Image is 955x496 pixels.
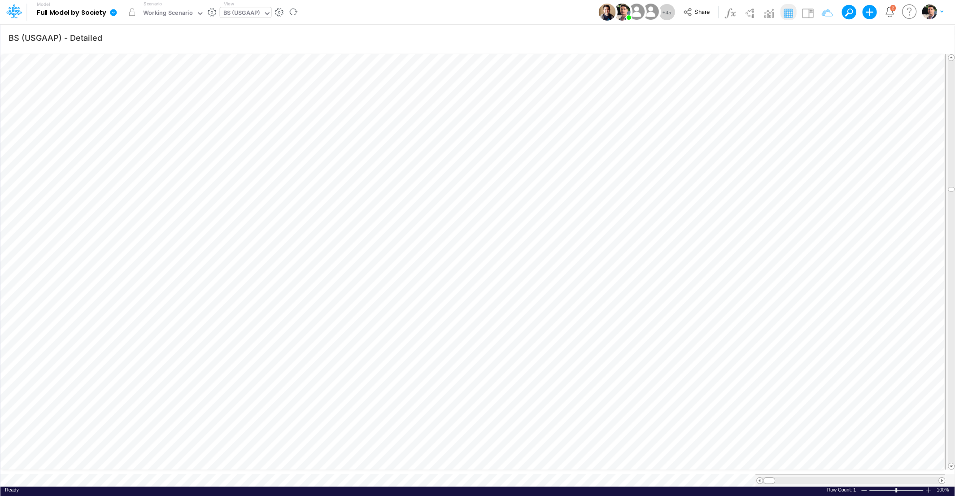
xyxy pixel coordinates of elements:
[626,2,646,22] img: User Image Icon
[37,2,50,7] label: Model
[37,9,106,17] b: Full Model by Society
[143,9,193,19] div: Working Scenario
[144,0,162,7] label: Scenario
[860,487,868,494] div: Zoom Out
[598,4,615,21] img: User Image Icon
[937,487,950,493] span: 100%
[895,488,897,492] div: Zoom
[5,487,19,493] div: In Ready mode
[5,487,19,492] span: Ready
[892,6,894,10] div: 2 unread items
[885,7,895,17] a: Notifications
[694,8,710,15] span: Share
[223,9,260,19] div: BS (USGAAP)
[937,487,950,493] div: Zoom level
[925,487,932,493] div: Zoom In
[8,28,759,47] input: Type a title here
[869,487,925,493] div: Zoom
[662,9,671,15] span: + 45
[827,487,856,492] span: Row Count: 1
[223,0,234,7] label: View
[827,487,856,493] div: Count of selected rows
[679,5,716,19] button: Share
[641,2,661,22] img: User Image Icon
[613,4,630,21] img: User Image Icon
